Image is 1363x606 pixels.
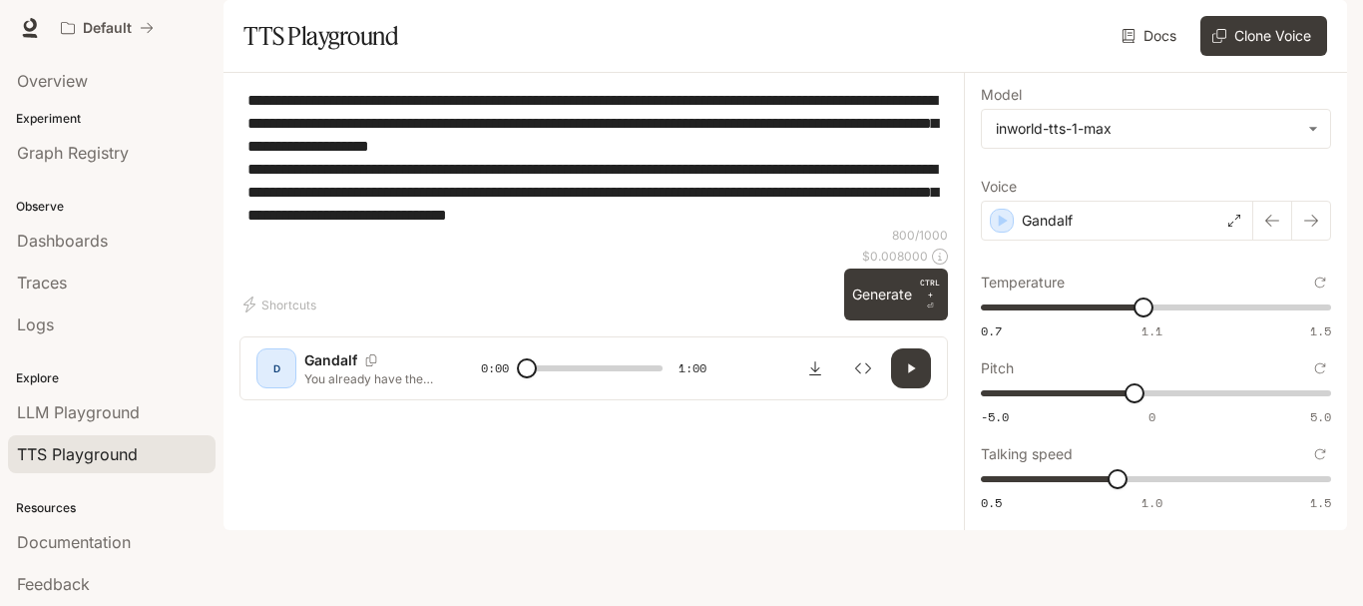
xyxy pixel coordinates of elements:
p: CTRL + [920,277,940,301]
div: D [260,352,292,384]
p: Pitch [981,361,1014,375]
span: 1.1 [1141,322,1162,339]
button: Reset to default [1309,357,1331,379]
div: inworld-tts-1-max [996,119,1298,139]
p: Gandalf [304,350,357,370]
p: 800 / 1000 [892,227,948,244]
p: Default [83,20,132,37]
span: 0.5 [981,494,1002,511]
button: All workspaces [52,8,163,48]
p: ⏎ [920,277,940,312]
p: Temperature [981,276,1065,290]
button: Copy Voice ID [357,354,385,366]
span: -5.0 [981,408,1009,425]
span: 0:00 [481,358,509,378]
button: Inspect [843,348,883,388]
button: GenerateCTRL +⏎ [844,269,948,320]
button: Shortcuts [239,289,324,320]
p: Voice [981,180,1017,194]
span: 1.5 [1310,322,1331,339]
span: 0 [1148,408,1155,425]
p: Talking speed [981,447,1073,461]
span: 0.7 [981,322,1002,339]
button: Clone Voice [1200,16,1327,56]
button: Download audio [795,348,835,388]
p: Model [981,88,1022,102]
a: Docs [1118,16,1184,56]
span: 5.0 [1310,408,1331,425]
span: 1.5 [1310,494,1331,511]
p: Gandalf [1022,211,1073,231]
div: inworld-tts-1-max [982,110,1330,148]
button: Reset to default [1309,272,1331,294]
button: Reset to default [1309,443,1331,465]
span: 1.0 [1141,494,1162,511]
h1: TTS Playground [243,16,398,56]
span: 1:00 [679,358,706,378]
p: You already have the will, I know that. The method you’re building here. You’re not alone. There ... [304,370,433,387]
